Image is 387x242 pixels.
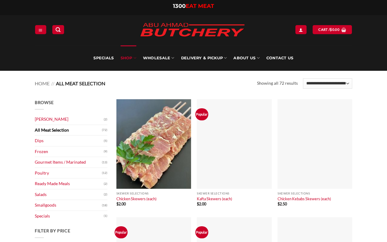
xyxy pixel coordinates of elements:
[35,114,104,125] a: [PERSON_NAME]
[104,179,107,188] span: (2)
[116,99,191,189] img: Chicken Skewers
[197,192,272,195] p: Skewer Selections
[35,211,104,221] a: Specials
[278,192,352,195] p: Skewer Selections
[35,157,102,168] a: Gourmet Items / Marinated
[330,28,340,31] bdi: 0.00
[116,201,126,206] bdi: 2.00
[197,201,206,206] bdi: 2.00
[313,25,352,34] a: View cart
[35,200,102,211] a: Smallgoods
[186,3,214,9] span: EAT MEAT
[197,99,272,189] img: Kafta Skewers
[35,168,102,178] a: Poultry
[51,80,54,86] span: //
[35,146,104,157] a: Frozen
[35,80,50,86] a: Home
[52,25,64,34] a: Search
[35,100,54,105] span: Browse
[278,201,287,206] bdi: 2.50
[278,99,352,189] img: Chicken Kebabs Skewers
[35,136,104,146] a: Dips
[116,196,157,201] a: Chicken Skewers (each)
[104,115,107,124] span: (2)
[56,80,105,86] span: All Meat Selection
[173,3,186,9] span: 1300
[116,192,191,195] p: Skewer Selections
[104,136,107,146] span: (5)
[143,45,174,71] a: Wholesale
[93,45,114,71] a: Specials
[278,196,331,201] a: Chicken Kebabs Skewers (each)
[35,125,102,136] a: All Meat Selection
[318,27,340,32] span: Cart /
[102,168,107,178] span: (12)
[35,228,70,233] span: Filter by price
[278,201,280,206] span: $
[35,25,46,34] a: Menu
[197,201,199,206] span: $
[102,201,107,210] span: (18)
[35,178,104,189] a: Ready Made Meals
[295,25,306,34] a: Login
[197,196,232,201] a: Kafta Skewers (each)
[135,19,250,42] img: Abu Ahmad Butchery
[173,3,214,9] a: 1300EAT MEAT
[121,45,136,71] a: SHOP
[181,45,227,71] a: Delivery & Pickup
[102,158,107,167] span: (13)
[104,147,107,156] span: (9)
[303,78,352,89] select: Shop order
[102,126,107,135] span: (72)
[35,189,104,200] a: Salads
[257,80,298,87] p: Showing all 72 results
[116,201,119,206] span: $
[330,27,332,32] span: $
[233,45,259,71] a: About Us
[104,190,107,199] span: (2)
[104,211,107,221] span: (1)
[266,45,294,71] a: Contact Us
